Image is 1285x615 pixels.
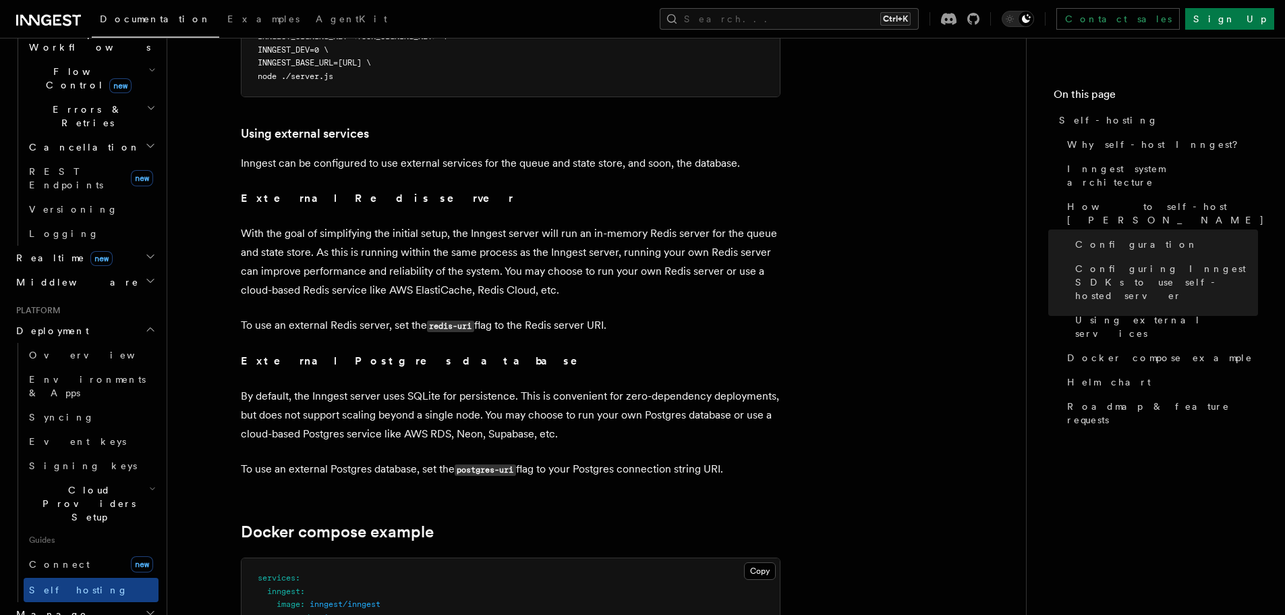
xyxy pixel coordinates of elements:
a: Contact sales [1056,8,1180,30]
span: inngest [267,587,300,596]
span: Middleware [11,275,139,289]
a: Configuration [1070,232,1258,257]
button: Errors & Retries [24,97,159,135]
h4: On this page [1054,86,1258,108]
span: Cloud Providers Setup [24,483,149,524]
span: INNGEST_DEV=0 \ [258,45,329,55]
a: Configuring Inngest SDKs to use self-hosted server [1070,257,1258,308]
a: Environments & Apps [24,367,159,405]
span: new [131,556,153,572]
a: Syncing [24,405,159,429]
span: Versioning [29,204,118,215]
span: Connect [29,559,90,570]
span: image [277,599,300,609]
button: Search...Ctrl+K [660,8,919,30]
span: INNGEST_BASE_URL=[URL] \ [258,58,371,68]
span: Self hosting [29,585,128,595]
span: : [300,587,305,596]
a: Self hosting [24,578,159,602]
code: postgres-uri [455,464,516,476]
span: Syncing [29,412,94,423]
a: Overview [24,343,159,367]
span: Using external services [1075,313,1258,340]
span: Cancellation [24,140,140,154]
a: Logging [24,221,159,246]
span: Realtime [11,251,113,265]
a: Event keys [24,429,159,454]
div: Deployment [11,343,159,602]
a: Versioning [24,197,159,221]
span: Steps & Workflows [24,27,150,54]
span: Guides [24,529,159,551]
span: Roadmap & feature requests [1067,400,1258,427]
span: Event keys [29,436,126,447]
span: new [90,251,113,266]
code: redis-uri [427,321,474,332]
a: Using external services [241,124,369,143]
span: AgentKit [316,14,387,24]
button: Copy [744,562,776,580]
span: Configuration [1075,238,1198,251]
a: Helm chart [1062,370,1258,394]
button: Deployment [11,319,159,343]
p: To use an external Redis server, set the flag to the Redis server URI. [241,316,780,336]
a: AgentKit [308,4,395,36]
p: By default, the Inngest server uses SQLite for persistence. This is convenient for zero-dependenc... [241,387,780,444]
span: inngest/inngest [310,599,380,609]
button: Realtimenew [11,246,159,270]
a: Signing keys [24,454,159,478]
span: Examples [227,14,299,24]
a: Connectnew [24,551,159,578]
strong: External Redis server [241,192,513,205]
span: Documentation [100,14,211,24]
p: With the goal of simplifying the initial setup, the Inngest server will run an in-memory Redis se... [241,224,780,300]
span: Self-hosting [1059,113,1158,127]
span: services [258,573,295,583]
span: Environments & Apps [29,374,146,398]
span: Logging [29,228,99,239]
button: Cancellation [24,135,159,159]
a: How to self-host [PERSON_NAME] [1062,194,1258,232]
span: new [131,170,153,186]
button: Middleware [11,270,159,294]
span: How to self-host [PERSON_NAME] [1067,200,1265,227]
a: Self-hosting [1054,108,1258,132]
button: Toggle dark mode [1002,11,1034,27]
a: Examples [219,4,308,36]
span: node ./server.js [258,72,333,81]
span: Configuring Inngest SDKs to use self-hosted server [1075,262,1258,302]
p: Inngest can be configured to use external services for the queue and state store, and soon, the d... [241,154,780,173]
a: Why self-host Inngest? [1062,132,1258,157]
span: Errors & Retries [24,103,146,130]
a: REST Endpointsnew [24,159,159,197]
a: Docker compose example [1062,346,1258,370]
span: Signing keys [29,460,137,471]
span: new [109,78,132,93]
span: Inngest system architecture [1067,162,1258,189]
span: : [300,599,305,609]
span: Flow Control [24,65,148,92]
a: Using external services [1070,308,1258,346]
span: Why self-host Inngest? [1067,138,1247,151]
span: Deployment [11,324,89,338]
span: Overview [29,350,168,360]
a: Documentation [92,4,219,38]
span: Helm chart [1067,375,1151,389]
a: Inngest system architecture [1062,157,1258,194]
a: Docker compose example [241,523,434,541]
kbd: Ctrl+K [880,12,911,26]
a: Roadmap & feature requests [1062,394,1258,432]
span: : [295,573,300,583]
button: Flow Controlnew [24,59,159,97]
span: Docker compose example [1067,351,1253,365]
strong: External Postgres database [241,354,596,367]
p: To use an external Postgres database, set the flag to your Postgres connection string URI. [241,460,780,479]
span: Platform [11,305,61,316]
span: REST Endpoints [29,166,103,190]
button: Cloud Providers Setup [24,478,159,529]
button: Steps & Workflows [24,22,159,59]
a: Sign Up [1185,8,1274,30]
